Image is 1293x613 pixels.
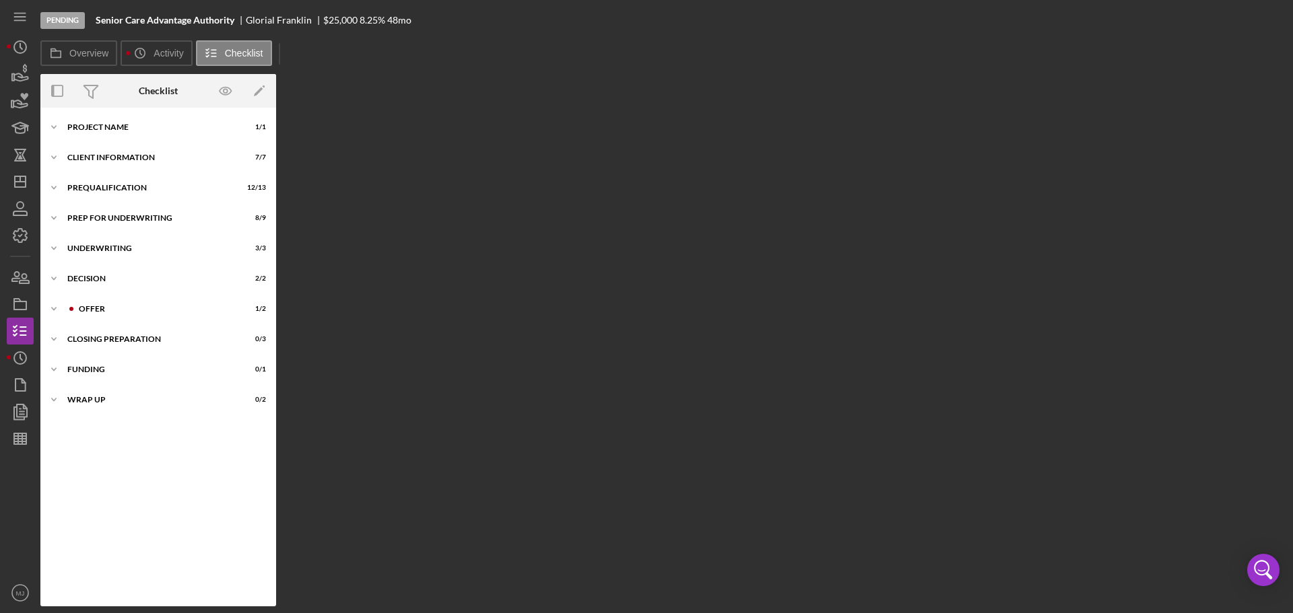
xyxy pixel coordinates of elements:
div: 1 / 1 [242,123,266,131]
div: 2 / 2 [242,275,266,283]
label: Overview [69,48,108,59]
div: Project Name [67,123,232,131]
button: Overview [40,40,117,66]
div: Funding [67,365,232,373]
div: 0 / 3 [242,335,266,343]
div: 8.25 % [360,15,385,26]
div: Decision [67,275,232,283]
div: Prep for Underwriting [67,214,232,222]
div: Pending [40,12,85,29]
div: Closing Preparation [67,335,232,343]
button: Activity [121,40,192,66]
div: 1 / 2 [242,305,266,313]
div: $25,000 [323,15,358,26]
div: Open Intercom Messenger [1247,554,1280,586]
text: MJ [16,589,25,597]
div: Prequalification [67,184,232,192]
div: Offer [79,305,232,313]
div: 0 / 2 [242,396,266,404]
div: Glorial Franklin [246,15,323,26]
b: Senior Care Advantage Authority [96,15,234,26]
div: 7 / 7 [242,153,266,161]
div: 0 / 1 [242,365,266,373]
label: Checklist [225,48,263,59]
label: Activity [154,48,183,59]
div: 8 / 9 [242,214,266,222]
div: 3 / 3 [242,244,266,252]
button: MJ [7,579,34,606]
div: 12 / 13 [242,184,266,192]
button: Checklist [196,40,272,66]
div: Wrap Up [67,396,232,404]
div: Client Information [67,153,232,161]
div: Checklist [139,85,178,96]
div: 48 mo [387,15,411,26]
div: Underwriting [67,244,232,252]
